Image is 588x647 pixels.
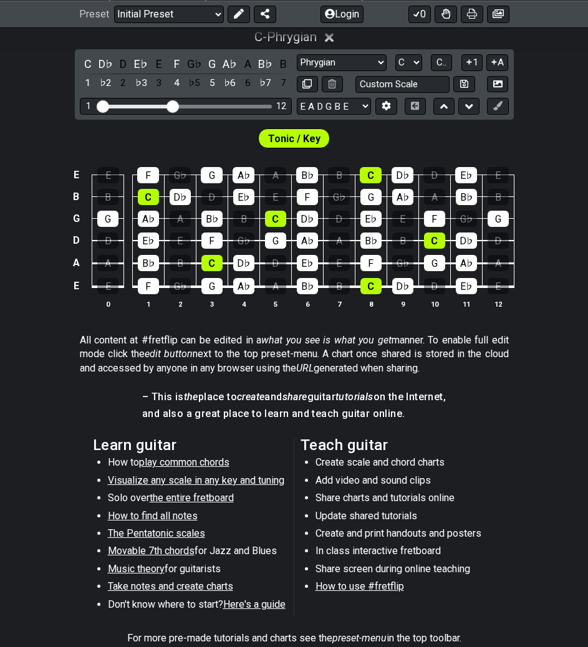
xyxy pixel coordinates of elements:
[291,297,323,310] th: 6
[201,232,223,249] div: F
[69,165,84,186] td: E
[170,232,191,249] div: E
[133,75,149,92] div: toggle scale degree
[69,252,84,275] td: A
[79,8,109,20] span: Preset
[223,598,286,610] span: Here's a guide
[488,189,509,205] div: B
[360,232,382,249] div: B♭
[392,232,413,249] div: B
[461,54,483,71] button: 1
[97,255,118,271] div: A
[488,232,509,249] div: D
[297,232,318,249] div: A♭
[233,189,254,205] div: E♭
[335,391,374,403] em: tutorials
[316,474,493,491] li: Add video and sound clips
[201,211,223,227] div: B♭
[458,98,480,115] button: Move down
[321,5,364,22] button: Login
[360,255,382,271] div: F
[487,5,509,22] button: Create image
[108,598,286,615] li: Don't know where to start?
[423,167,445,183] div: D
[108,562,286,580] li: for guitarists
[297,278,318,294] div: B♭
[233,278,254,294] div: A♭
[97,167,119,183] div: E
[323,297,355,310] th: 7
[297,255,318,271] div: E♭
[186,75,203,92] div: toggle scale degree
[97,278,118,294] div: E
[132,297,164,310] th: 1
[142,407,446,421] h4: and also a great place to learn and teach guitar online.
[233,232,254,249] div: G♭
[108,456,286,473] li: How to
[455,167,477,183] div: E♭
[316,456,493,473] li: Create scale and chord charts
[108,510,198,522] span: How to find all notes
[265,232,286,249] div: G
[201,278,223,294] div: G
[265,211,286,227] div: C
[258,75,274,92] div: toggle scale degree
[355,297,387,310] th: 8
[108,545,195,557] span: Movable 7th chords
[138,232,159,249] div: E♭
[276,101,286,112] div: 12
[424,232,445,249] div: C
[237,391,264,403] em: create
[265,255,286,271] div: D
[138,255,159,271] div: B♭
[138,189,159,205] div: C
[488,278,509,294] div: E
[461,5,483,22] button: Print
[316,580,404,592] span: How to use #fretflip
[139,456,229,468] span: play common chords
[108,474,284,486] span: Visualize any scale in any key and tuning
[297,98,371,115] select: Tuning
[482,297,514,310] th: 12
[142,390,446,404] h4: – This is place to and guitar on the Internet,
[329,189,350,205] div: G♭
[316,544,493,562] li: In class interactive fretboard
[151,55,167,72] div: toggle pitch class
[86,101,91,112] div: 1
[296,167,318,183] div: B♭
[329,278,350,294] div: B
[261,334,392,346] em: what you see is what you get
[233,255,254,271] div: D♭
[282,391,307,403] em: share
[275,55,291,72] div: toggle pitch class
[97,55,113,72] div: toggle pitch class
[196,297,228,310] th: 3
[424,278,445,294] div: D
[145,348,193,360] em: edit button
[316,491,493,509] li: Share charts and tutorials online
[433,98,455,115] button: Move up
[450,297,482,310] th: 11
[431,54,452,71] button: C..
[392,167,413,183] div: D♭
[329,232,350,249] div: A
[395,54,422,71] select: Tonic/Root
[392,278,413,294] div: D♭
[322,76,343,93] button: Delete
[80,55,96,72] div: toggle pitch class
[456,189,477,205] div: B♭
[296,362,314,374] em: URL
[488,211,509,227] div: G
[93,438,288,452] h2: Learn guitar
[170,278,191,294] div: G♭
[486,54,508,71] button: A
[456,211,477,227] div: G♭
[424,255,445,271] div: G
[133,55,149,72] div: toggle pitch class
[392,255,413,271] div: G♭
[137,167,159,183] div: F
[204,55,220,72] div: toggle pitch class
[332,632,387,644] em: preset-menu
[487,167,509,183] div: E
[301,438,496,452] h2: Teach guitar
